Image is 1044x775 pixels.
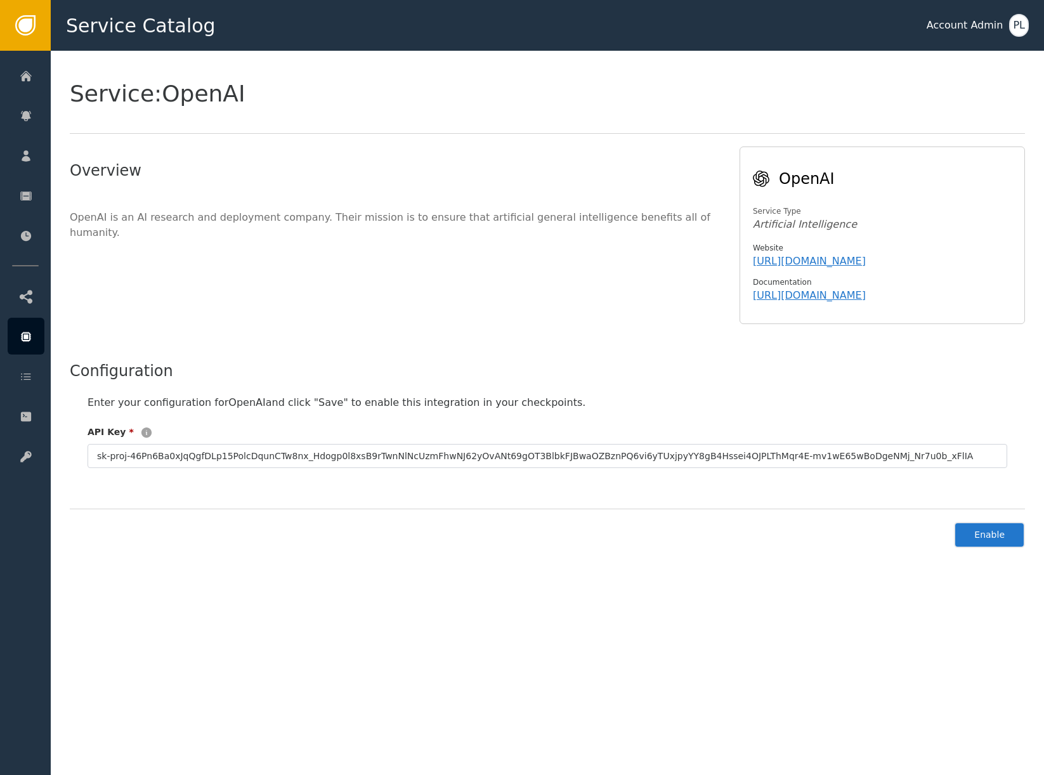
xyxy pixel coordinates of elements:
span: Service Catalog [66,11,216,40]
span: Service: OpenAI [70,82,245,105]
a: [URL][DOMAIN_NAME] [753,255,866,267]
div: Artificial Intelligence [753,217,1012,232]
span: OpenAI is an AI research and deployment company. Their mission is to ensure that artificial gener... [70,211,710,238]
button: PL [1009,14,1029,37]
div: Enter your configuration for OpenAI and click "Save" to enable this integration in your checkpoints. [88,395,1007,410]
div: Service Type [753,205,1012,217]
div: Account Admin [927,18,1003,33]
label: API Key [88,426,134,439]
div: Website [753,242,1012,254]
button: Enable [954,522,1025,548]
div: Configuration [70,360,1025,382]
a: [URL][DOMAIN_NAME] [753,289,866,301]
div: Documentation [753,277,1012,288]
div: OpenAI [779,167,1012,190]
div: Overview [70,159,719,182]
